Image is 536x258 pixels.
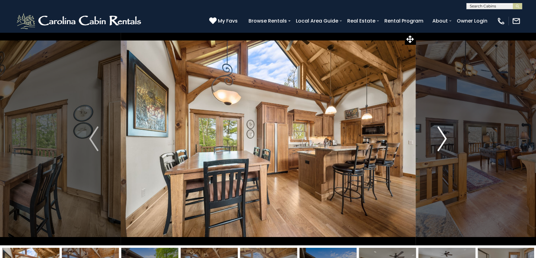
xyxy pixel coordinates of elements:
[429,15,451,26] a: About
[344,15,378,26] a: Real Estate
[454,15,491,26] a: Owner Login
[89,126,98,151] img: arrow
[209,17,239,25] a: My Favs
[293,15,341,26] a: Local Area Guide
[512,17,521,25] img: mail-regular-white.png
[381,15,426,26] a: Rental Program
[497,17,505,25] img: phone-regular-white.png
[67,32,121,245] button: Previous
[245,15,290,26] a: Browse Rentals
[438,126,447,151] img: arrow
[15,12,144,30] img: White-1-2.png
[218,17,238,25] span: My Favs
[415,32,469,245] button: Next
